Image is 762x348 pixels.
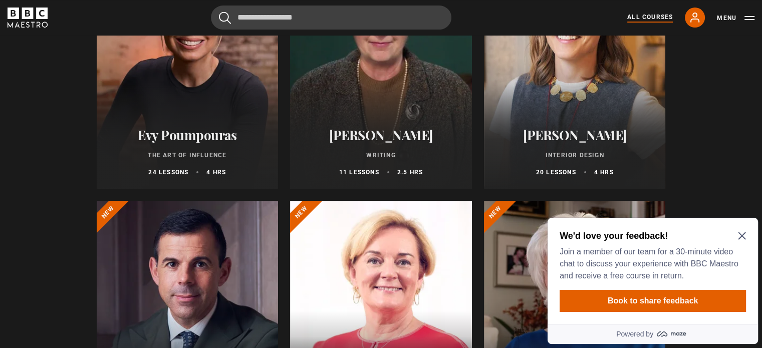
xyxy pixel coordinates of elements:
p: 20 lessons [536,168,576,177]
p: 4 hrs [206,168,226,177]
p: 24 lessons [148,168,188,177]
p: Interior Design [496,151,654,160]
p: 4 hrs [594,168,614,177]
button: Submit the search query [219,12,231,24]
p: The Art of Influence [109,151,267,160]
h2: [PERSON_NAME] [496,127,654,143]
p: 11 lessons [339,168,379,177]
a: All Courses [627,13,673,23]
button: Toggle navigation [717,13,754,23]
p: Join a member of our team for a 30-minute video chat to discuss your experience with BBC Maestro ... [16,32,198,68]
svg: BBC Maestro [8,8,48,28]
div: Optional study invitation [4,4,214,130]
h2: [PERSON_NAME] [302,127,460,143]
p: Writing [302,151,460,160]
input: Search [211,6,451,30]
h2: Evy Poumpouras [109,127,267,143]
button: Close Maze Prompt [194,18,202,26]
h2: We'd love your feedback! [16,16,198,28]
p: 2.5 hrs [397,168,423,177]
button: Book to share feedback [16,76,202,98]
a: Powered by maze [4,110,214,130]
